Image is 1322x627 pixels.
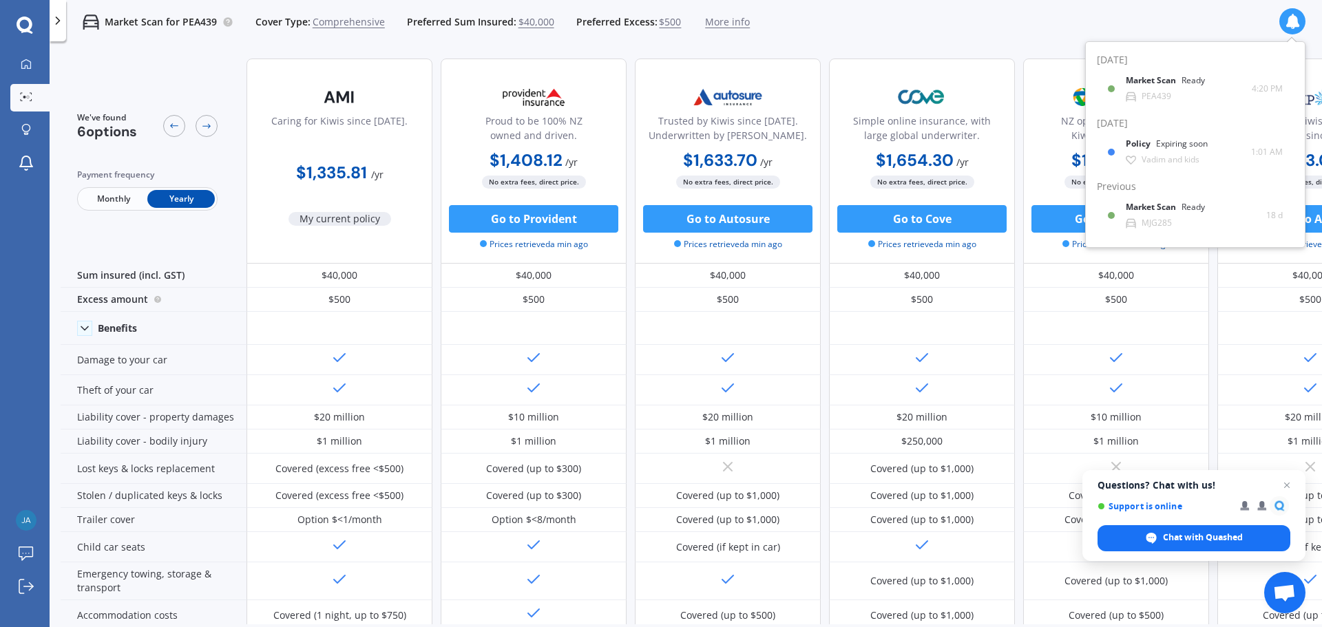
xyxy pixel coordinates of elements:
[508,410,559,424] div: $10 million
[314,410,365,424] div: $20 million
[829,264,1015,288] div: $40,000
[441,288,627,312] div: $500
[1098,480,1290,491] span: Questions? Chat with us!
[1098,525,1290,551] span: Chat with Quashed
[1126,139,1156,149] b: Policy
[1091,410,1142,424] div: $10 million
[676,513,779,527] div: Covered (up to $1,000)
[676,489,779,502] div: Covered (up to $1,000)
[870,574,974,588] div: Covered (up to $1,000)
[565,156,578,169] span: / yr
[705,434,751,448] div: $1 million
[1097,116,1294,131] div: [DATE]
[275,462,403,476] div: Covered (excess free <$500)
[407,15,516,29] span: Preferred Sum Insured:
[61,375,246,405] div: Theft of your car
[61,532,246,562] div: Child car seats
[1071,149,1146,171] b: $1,735.20
[313,15,385,29] span: Comprehensive
[1062,238,1171,251] span: Prices retrieved a min ago
[659,15,681,29] span: $500
[1163,531,1243,544] span: Chat with Quashed
[1182,76,1205,85] div: Ready
[273,608,406,622] div: Covered (1 night, up to $750)
[1093,434,1139,448] div: $1 million
[1064,176,1168,189] span: No extra fees, direct price.
[896,410,947,424] div: $20 million
[61,405,246,429] div: Liability cover - property damages
[271,114,408,148] div: Caring for Kiwis since [DATE].
[901,434,943,448] div: $250,000
[870,176,974,189] span: No extra fees, direct price.
[77,168,218,182] div: Payment frequency
[1035,114,1197,148] div: NZ operated; protecting Kiwis for 30+ years.
[1142,155,1199,164] div: Vadim and kids
[1031,205,1201,233] button: Go to Assurant
[1023,288,1209,312] div: $500
[16,510,36,531] img: 4005ff6056ba6bfb37146a423cccf161
[61,562,246,600] div: Emergency towing, storage & transport
[868,238,976,251] span: Prices retrieved a min ago
[870,513,974,527] div: Covered (up to $1,000)
[1064,513,1168,527] div: Covered (up to $1,000)
[317,434,362,448] div: $1 million
[676,540,780,554] div: Covered (if kept in car)
[680,608,775,622] div: Covered (up to $500)
[702,410,753,424] div: $20 million
[870,608,974,622] div: Covered (up to $1,000)
[147,190,215,208] span: Yearly
[956,156,969,169] span: / yr
[1126,202,1182,212] b: Market Scan
[61,429,246,454] div: Liability cover - bodily injury
[674,238,782,251] span: Prices retrieved a min ago
[1071,80,1162,114] img: Assurant.png
[371,168,384,181] span: / yr
[105,15,217,29] p: Market Scan for PEA439
[1266,209,1283,222] span: 18 d
[288,212,391,226] span: My current policy
[877,80,967,114] img: Cove.webp
[98,322,137,334] div: Benefits
[296,162,367,183] b: $1,335.81
[480,238,588,251] span: Prices retrieved a min ago
[61,508,246,532] div: Trailer cover
[682,80,773,114] img: Autosure.webp
[77,111,137,124] span: We've found
[61,345,246,375] div: Damage to your car
[837,205,1007,233] button: Go to Cove
[488,80,579,114] img: Provident.png
[294,80,385,114] img: AMI-text-1.webp
[482,176,586,189] span: No extra fees, direct price.
[841,114,1003,148] div: Simple online insurance, with large global underwriter.
[635,264,821,288] div: $40,000
[452,114,615,148] div: Proud to be 100% NZ owned and driven.
[870,489,974,502] div: Covered (up to $1,000)
[1098,501,1230,511] span: Support is online
[1069,489,1164,502] div: Covered (up to $500)
[1097,180,1294,195] div: Previous
[518,15,554,29] span: $40,000
[246,288,432,312] div: $500
[1064,574,1168,588] div: Covered (up to $1,000)
[760,156,773,169] span: / yr
[635,288,821,312] div: $500
[449,205,618,233] button: Go to Provident
[1097,53,1294,68] div: [DATE]
[492,513,576,527] div: Option $<8/month
[77,123,137,140] span: 6 options
[1156,139,1208,149] div: Expiring soon
[275,489,403,502] div: Covered (excess free <$500)
[1252,82,1283,96] span: 4:20 PM
[676,176,780,189] span: No extra fees, direct price.
[876,149,954,171] b: $1,654.30
[576,15,658,29] span: Preferred Excess:
[486,489,581,502] div: Covered (up to $300)
[511,434,556,448] div: $1 million
[490,149,563,171] b: $1,408.12
[441,264,627,288] div: $40,000
[870,462,974,476] div: Covered (up to $1,000)
[1126,76,1182,85] b: Market Scan
[829,288,1015,312] div: $500
[683,149,757,171] b: $1,633.70
[1142,92,1171,101] div: PEA439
